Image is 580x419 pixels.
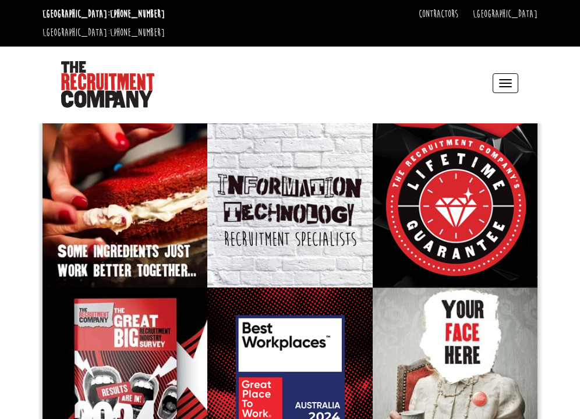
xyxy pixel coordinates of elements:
[110,8,165,20] a: [PHONE_NUMBER]
[419,8,458,20] a: Contractors
[61,61,154,108] img: The Recruitment Company
[40,5,168,23] li: [GEOGRAPHIC_DATA]:
[40,23,168,42] li: [GEOGRAPHIC_DATA]:
[110,26,165,39] a: [PHONE_NUMBER]
[473,8,537,20] a: [GEOGRAPHIC_DATA]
